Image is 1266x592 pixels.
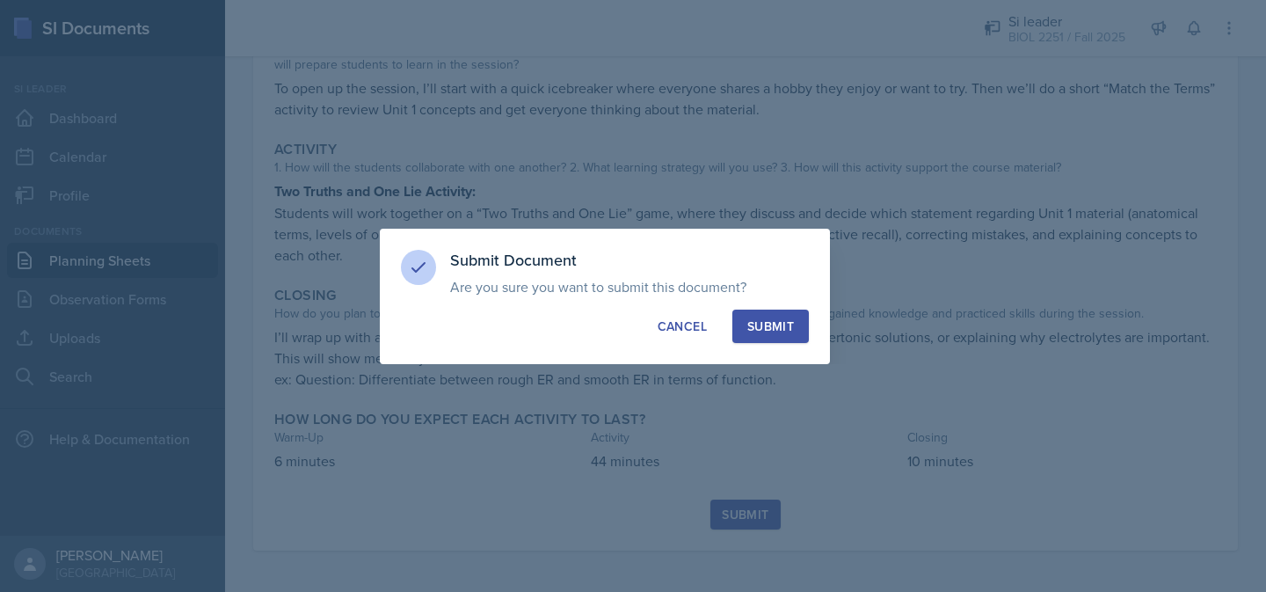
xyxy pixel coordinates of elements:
h3: Submit Document [450,250,809,271]
div: Submit [747,318,794,335]
button: Submit [732,310,809,343]
p: Are you sure you want to submit this document? [450,278,809,296]
div: Cancel [658,318,707,335]
button: Cancel [643,310,722,343]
